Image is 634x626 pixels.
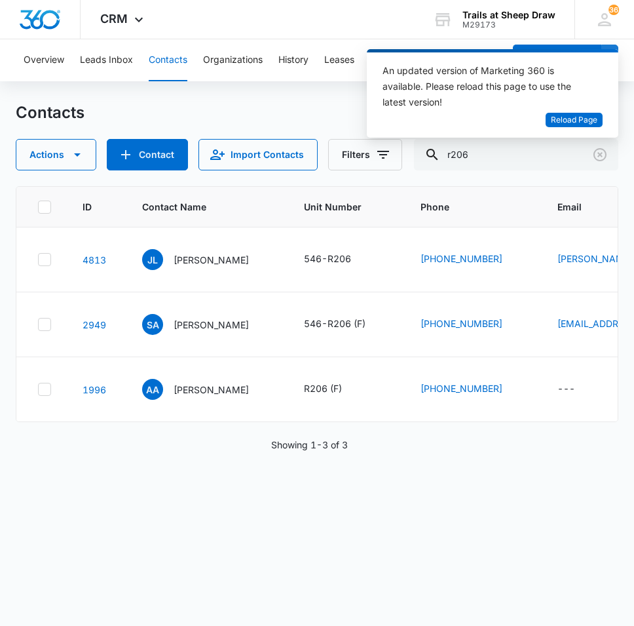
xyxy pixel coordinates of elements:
[304,317,365,330] div: 546-R206 (F)
[142,200,253,214] span: Contact Name
[174,318,249,332] p: [PERSON_NAME]
[420,381,526,397] div: Phone - (951) 218-9029 - Select to Edit Field
[420,252,502,265] a: [PHONE_NUMBER]
[420,317,502,330] a: [PHONE_NUMBER]
[328,139,402,170] button: Filters
[83,319,106,330] a: Navigate to contact details page for Sean Anderson
[149,39,187,81] button: Contacts
[304,252,351,265] div: 546-R206
[304,381,342,395] div: R206 (F)
[488,39,527,81] button: Calendar
[304,317,389,332] div: Unit Number - 546-R206 (F) - Select to Edit Field
[278,39,308,81] button: History
[304,252,375,267] div: Unit Number - 546-R206 - Select to Edit Field
[551,114,597,127] span: Reload Page
[80,39,133,81] button: Leads Inbox
[174,383,249,397] p: [PERSON_NAME]
[198,139,318,170] button: Import Contacts
[83,384,106,395] a: Navigate to contact details page for Andrea Arevalo
[142,249,163,270] span: JL
[420,200,507,214] span: Phone
[557,381,599,397] div: Email - - Select to Edit Field
[608,5,619,15] div: notifications count
[420,317,526,332] div: Phone - (970) 714-8425 - Select to Edit Field
[142,379,272,400] div: Contact Name - Andrea Arevalo - Select to Edit Field
[83,254,106,265] a: Navigate to contact details page for Jeffery Linsteadt
[608,5,619,15] span: 36
[304,200,389,214] span: Unit Number
[83,200,92,214] span: ID
[414,139,618,170] input: Search Contacts
[589,144,610,165] button: Clear
[16,103,84,123] h1: Contacts
[420,381,502,395] a: [PHONE_NUMBER]
[324,39,354,81] button: Leases
[142,314,272,335] div: Contact Name - Sean Anderson - Select to Edit Field
[107,139,188,170] button: Add Contact
[370,39,432,81] button: Rent Offerings
[462,20,555,29] div: account id
[462,10,555,20] div: account name
[203,39,263,81] button: Organizations
[174,253,249,267] p: [PERSON_NAME]
[447,39,472,81] button: Tasks
[557,381,575,397] div: ---
[513,45,601,76] button: Add Contact
[24,39,64,81] button: Overview
[420,252,526,267] div: Phone - (972) 251-0571 - Select to Edit Field
[546,113,603,128] button: Reload Page
[16,139,96,170] button: Actions
[142,314,163,335] span: SA
[271,438,348,452] p: Showing 1-3 of 3
[142,379,163,400] span: AA
[100,12,128,26] span: CRM
[304,381,365,397] div: Unit Number - R206 (F) - Select to Edit Field
[142,249,272,270] div: Contact Name - Jeffery Linsteadt - Select to Edit Field
[382,63,587,110] div: An updated version of Marketing 360 is available. Please reload this page to use the latest version!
